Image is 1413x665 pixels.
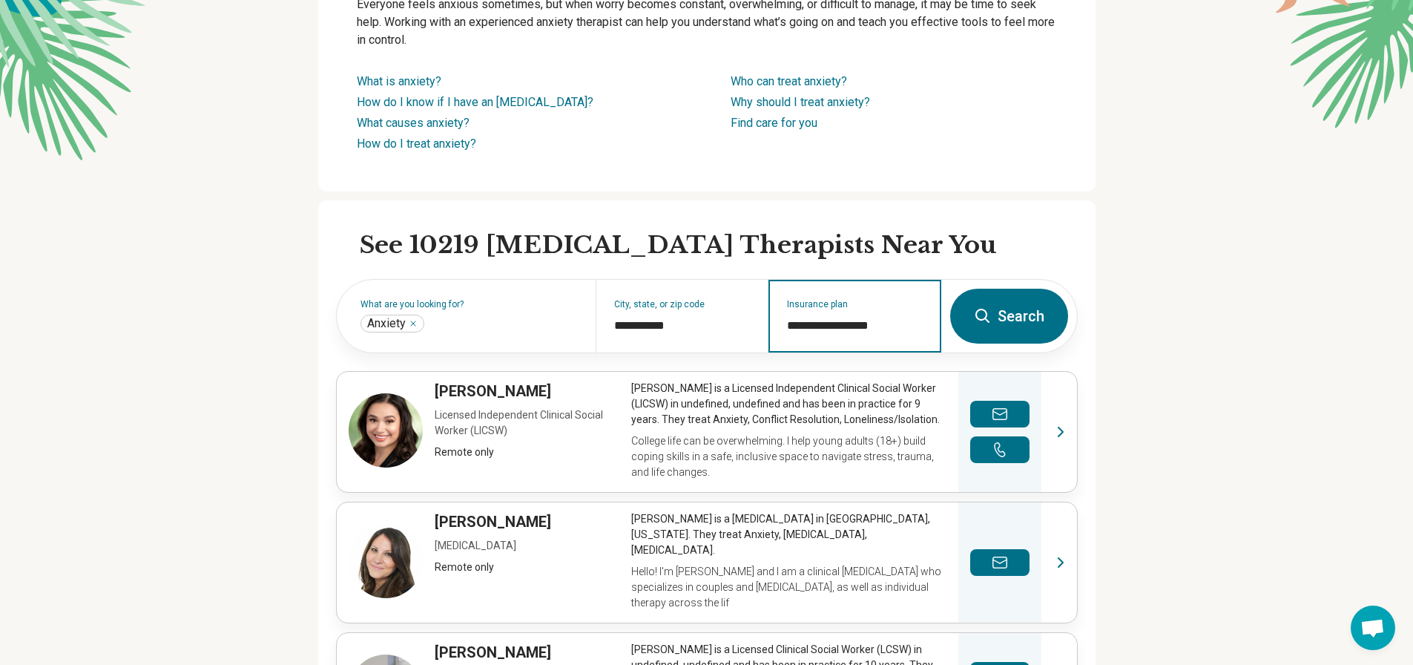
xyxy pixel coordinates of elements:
a: What causes anxiety? [357,116,470,130]
a: How do I know if I have an [MEDICAL_DATA]? [357,95,593,109]
button: Make a phone call [970,436,1030,463]
a: Why should I treat anxiety? [731,95,870,109]
div: Open chat [1351,606,1395,650]
h2: See 10219 [MEDICAL_DATA] Therapists Near You [360,230,1078,261]
div: Anxiety [360,315,424,332]
button: Send a message [970,549,1030,576]
button: Send a message [970,401,1030,427]
a: Find care for you [731,116,817,130]
label: What are you looking for? [360,300,578,309]
a: Who can treat anxiety? [731,74,847,88]
button: Search [950,289,1068,344]
a: What is anxiety? [357,74,441,88]
span: Anxiety [367,316,406,331]
a: How do I treat anxiety? [357,137,476,151]
button: Anxiety [409,319,418,328]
